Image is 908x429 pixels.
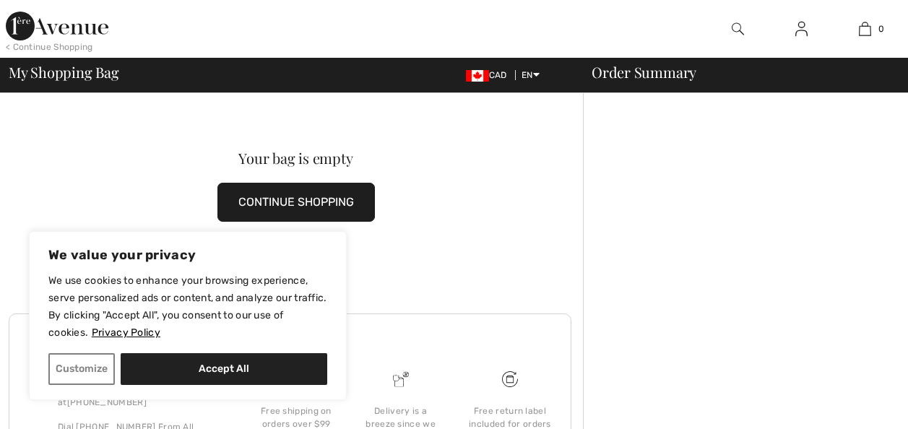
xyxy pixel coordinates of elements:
span: CAD [466,70,513,80]
a: [PHONE_NUMBER] [67,397,147,407]
span: EN [522,70,540,80]
img: Free shipping on orders over $99 [502,371,518,387]
div: We value your privacy [29,231,347,400]
a: Sign In [784,20,819,38]
div: < Continue Shopping [6,40,93,53]
button: CONTINUE SHOPPING [217,183,375,222]
div: Your bag is empty [38,151,555,165]
p: We value your privacy [48,246,327,264]
img: My Bag [859,20,871,38]
a: 0 [834,20,896,38]
button: Customize [48,353,115,385]
button: Accept All [121,353,327,385]
p: We use cookies to enhance your browsing experience, serve personalized ads or content, and analyz... [48,272,327,342]
div: Order Summary [574,65,899,79]
img: My Info [795,20,808,38]
img: Delivery is a breeze since we pay the duties! [393,371,409,387]
img: search the website [732,20,744,38]
span: My Shopping Bag [9,65,119,79]
span: 0 [878,22,884,35]
a: Privacy Policy [91,326,161,339]
img: Canadian Dollar [466,70,489,82]
img: 1ère Avenue [6,12,108,40]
